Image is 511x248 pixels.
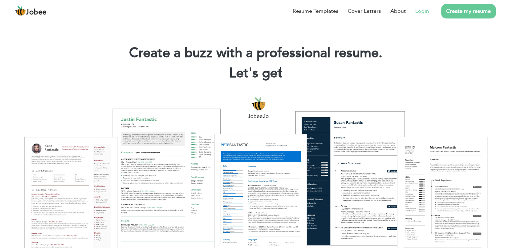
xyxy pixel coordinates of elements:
[15,6,47,16] a: Jobee
[441,4,496,18] a: Create my resume
[10,65,501,82] h2: Let's
[262,64,283,82] span: get
[15,6,26,16] img: jobee.io
[293,7,338,15] a: Resume Templates
[415,7,429,15] a: Login
[279,64,282,82] span: |
[10,44,501,62] h1: Create a buzz with a professional resume.
[348,7,381,15] a: Cover Letters
[390,7,406,15] a: About
[26,9,47,16] span: Jobee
